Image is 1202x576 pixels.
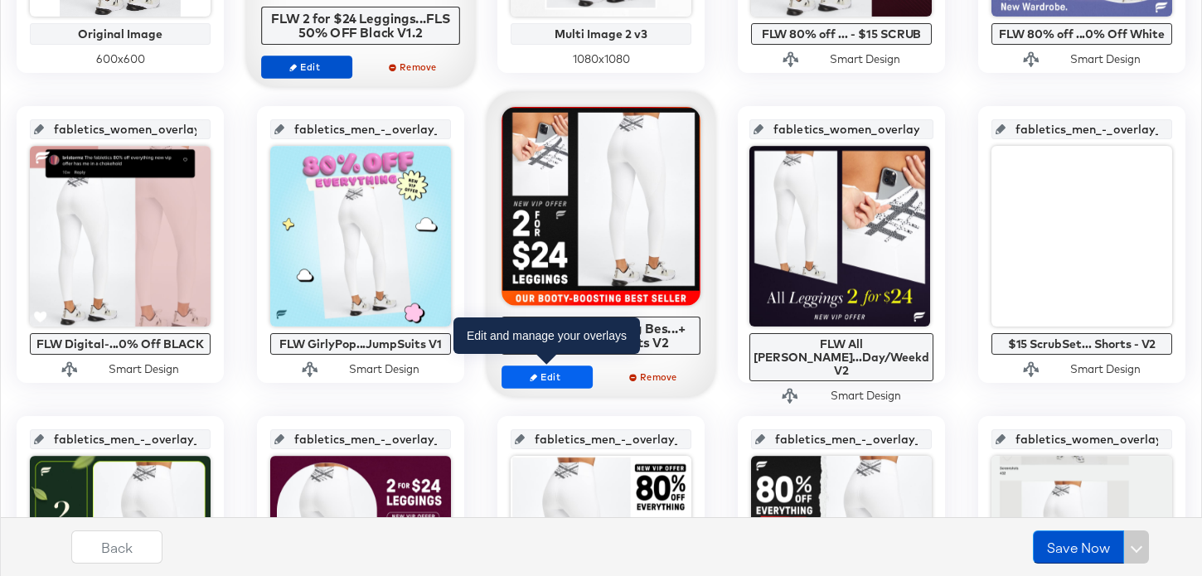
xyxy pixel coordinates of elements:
[509,370,585,383] span: Edit
[1070,51,1141,67] div: Smart Design
[349,361,419,377] div: Smart Design
[1033,530,1124,564] button: Save Now
[109,361,179,377] div: Smart Design
[996,337,1168,351] div: $15 ScrubSet... Shorts - V2
[269,61,345,73] span: Edit
[996,27,1168,41] div: FLW 80% off ...0% Off White
[261,56,352,79] button: Edit
[755,27,928,41] div: FLW 80% off ... - $15 SCRUB
[34,337,206,351] div: FLW Digital-...0% Off BLACK
[506,321,696,350] div: FLW Booty Boosting Bes...+ FLS $19 JumpSuits V2
[511,51,691,67] div: 1080 x 1080
[502,365,593,389] button: Edit
[609,365,700,389] button: Remove
[71,530,162,564] button: Back
[754,337,929,377] div: FLW All [PERSON_NAME]...Day/Weekd V2
[830,51,900,67] div: Smart Design
[515,27,687,41] div: Multi Image 2 v3
[376,61,453,73] span: Remove
[617,370,693,383] span: Remove
[369,56,460,79] button: Remove
[34,27,206,41] div: Original Image
[1070,361,1141,377] div: Smart Design
[274,337,447,351] div: FLW GirlyPop...JumpSuits V1
[266,11,456,40] div: FLW 2 for $24 Leggings...FLS 50% OFF Black V1.2
[30,51,211,67] div: 600 x 600
[831,388,901,404] div: Smart Design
